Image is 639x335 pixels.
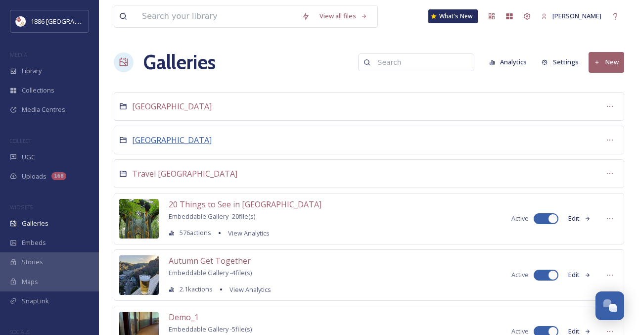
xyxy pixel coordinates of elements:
a: Settings [537,52,589,72]
span: Embeddable Gallery - 5 file(s) [169,325,252,334]
input: Search your library [137,5,297,27]
div: 168 [51,172,66,180]
input: Search [373,52,469,72]
span: 576 actions [180,228,211,238]
span: 20 Things to See in [GEOGRAPHIC_DATA] [169,199,321,210]
span: Maps [22,277,38,287]
span: [GEOGRAPHIC_DATA] [132,101,212,112]
a: Analytics [484,52,537,72]
button: Open Chat [595,291,624,320]
span: COLLECT [10,137,31,144]
a: [PERSON_NAME] [536,6,606,26]
span: Library [22,66,42,76]
span: [PERSON_NAME] [552,11,601,20]
span: Embeddable Gallery - 4 file(s) [169,268,252,277]
button: Settings [537,52,584,72]
span: Demo_1 [169,312,199,323]
button: Edit [563,209,596,228]
span: 2.1k actions [180,285,213,294]
span: Active [511,214,529,223]
span: SnapLink [22,296,49,306]
button: New [589,52,624,72]
a: View Analytics [225,284,271,295]
span: Uploads [22,172,46,181]
img: 78e44997-0e03-4140-ba2d-f40e4ccc56ee.jpg [119,199,159,239]
span: Active [511,270,529,280]
span: View Analytics [228,229,270,238]
span: Embeddable Gallery - 20 file(s) [169,212,255,221]
span: Embeds [22,238,46,247]
img: logos.png [16,16,26,26]
button: Edit [563,265,596,285]
span: UGC [22,152,35,162]
span: WIDGETS [10,203,33,211]
span: View Analytics [229,285,271,294]
a: View all files [315,6,372,26]
span: MEDIA [10,51,27,58]
a: What's New [428,9,478,23]
span: Media Centres [22,105,65,114]
span: 1886 [GEOGRAPHIC_DATA] [31,16,109,26]
button: Analytics [484,52,532,72]
span: Travel [GEOGRAPHIC_DATA] [132,168,237,179]
span: Autumn Get Together [169,255,251,266]
a: Galleries [143,48,216,77]
span: [GEOGRAPHIC_DATA] [132,135,212,145]
a: View Analytics [223,227,270,239]
span: Galleries [22,219,48,228]
img: f44d006b-882d-4099-b1ef-962be133f095.jpg [119,255,159,295]
span: Stories [22,257,43,267]
span: Collections [22,86,54,95]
